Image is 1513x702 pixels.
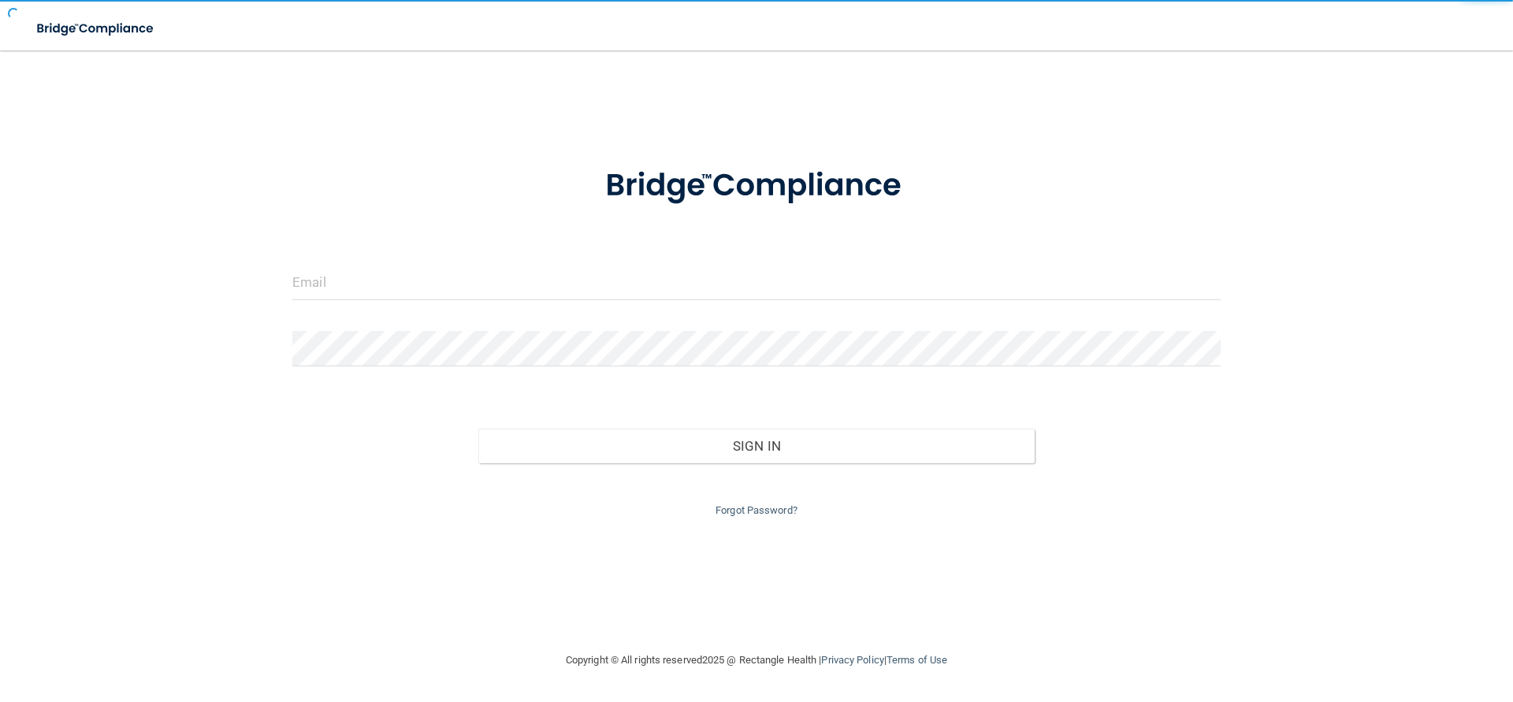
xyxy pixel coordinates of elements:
button: Sign In [478,429,1035,463]
input: Email [292,265,1221,300]
a: Terms of Use [887,654,947,666]
img: bridge_compliance_login_screen.278c3ca4.svg [24,13,169,45]
a: Privacy Policy [821,654,883,666]
div: Copyright © All rights reserved 2025 @ Rectangle Health | | [469,635,1044,685]
img: bridge_compliance_login_screen.278c3ca4.svg [573,145,940,227]
a: Forgot Password? [716,504,797,516]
